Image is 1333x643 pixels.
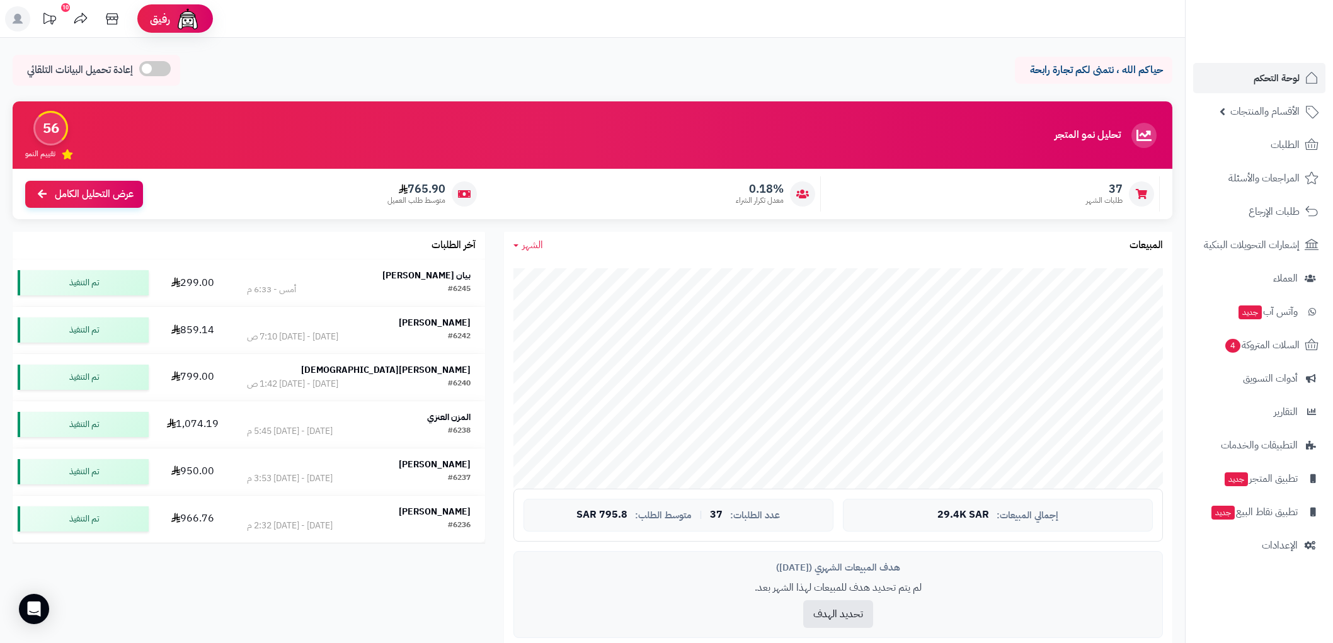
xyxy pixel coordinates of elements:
span: وآتس آب [1237,303,1298,321]
a: طلبات الإرجاع [1193,196,1325,227]
strong: [PERSON_NAME] [399,316,471,329]
span: تطبيق نقاط البيع [1210,503,1298,521]
span: إشعارات التحويلات البنكية [1204,236,1300,254]
div: تم التنفيذ [18,506,149,532]
a: تطبيق المتجرجديد [1193,464,1325,494]
span: جديد [1239,305,1262,319]
span: 4 [1225,339,1240,353]
a: أدوات التسويق [1193,363,1325,394]
strong: [PERSON_NAME] [399,458,471,471]
td: 950.00 [154,448,232,495]
a: عرض التحليل الكامل [25,181,143,208]
span: رفيق [150,11,170,26]
div: 10 [61,3,70,12]
a: الطلبات [1193,130,1325,160]
strong: المزن العنزي [427,411,471,424]
h3: تحليل نمو المتجر [1055,130,1121,141]
span: الشهر [522,237,543,253]
div: [DATE] - [DATE] 3:53 م [247,472,333,485]
span: عرض التحليل الكامل [55,187,134,202]
div: Open Intercom Messenger [19,594,49,624]
a: الإعدادات [1193,530,1325,560]
span: المراجعات والأسئلة [1228,169,1300,187]
span: جديد [1211,506,1235,520]
span: التقارير [1274,403,1298,421]
span: إجمالي المبيعات: [997,510,1058,521]
div: #6245 [448,283,471,296]
a: التطبيقات والخدمات [1193,430,1325,460]
span: معدل تكرار الشراء [736,195,784,206]
img: ai-face.png [175,6,200,31]
div: هدف المبيعات الشهري ([DATE]) [523,561,1153,574]
strong: [PERSON_NAME] [399,505,471,518]
div: [DATE] - [DATE] 2:32 م [247,520,333,532]
div: تم التنفيذ [18,412,149,437]
span: الإعدادات [1262,537,1298,554]
div: [DATE] - [DATE] 7:10 ص [247,331,338,343]
div: [DATE] - [DATE] 1:42 ص [247,378,338,390]
span: 795.8 SAR [576,509,627,521]
div: #6238 [448,425,471,438]
td: 966.76 [154,496,232,542]
strong: [PERSON_NAME][DEMOGRAPHIC_DATA] [301,363,471,377]
p: حياكم الله ، نتمنى لكم تجارة رابحة [1024,63,1163,77]
span: 0.18% [736,182,784,196]
span: الطلبات [1271,136,1300,154]
td: 799.00 [154,354,232,401]
a: المراجعات والأسئلة [1193,163,1325,193]
div: تم التنفيذ [18,317,149,343]
span: متوسط طلب العميل [387,195,445,206]
span: | [699,510,702,520]
div: #6240 [448,378,471,390]
a: لوحة التحكم [1193,63,1325,93]
span: 37 [710,509,723,521]
div: تم التنفيذ [18,459,149,484]
a: العملاء [1193,263,1325,293]
span: إعادة تحميل البيانات التلقائي [27,63,133,77]
span: الأقسام والمنتجات [1230,103,1300,120]
div: #6236 [448,520,471,532]
td: 299.00 [154,259,232,306]
h3: آخر الطلبات [432,240,476,251]
span: جديد [1225,472,1248,486]
h3: المبيعات [1130,240,1163,251]
a: إشعارات التحويلات البنكية [1193,230,1325,260]
span: طلبات الشهر [1086,195,1123,206]
div: تم التنفيذ [18,365,149,390]
div: أمس - 6:33 م [247,283,296,296]
span: أدوات التسويق [1243,370,1298,387]
span: السلات المتروكة [1224,336,1300,354]
span: العملاء [1273,270,1298,287]
td: 1,074.19 [154,401,232,448]
div: [DATE] - [DATE] 5:45 م [247,425,333,438]
td: 859.14 [154,307,232,353]
span: لوحة التحكم [1254,69,1300,87]
span: 29.4K SAR [937,509,989,521]
button: تحديد الهدف [803,600,873,628]
span: 37 [1086,182,1123,196]
span: متوسط الطلب: [635,510,692,521]
span: تقييم النمو [25,149,55,159]
a: التقارير [1193,397,1325,427]
div: تم التنفيذ [18,270,149,295]
a: وآتس آبجديد [1193,297,1325,327]
p: لم يتم تحديد هدف للمبيعات لهذا الشهر بعد. [523,581,1153,595]
span: عدد الطلبات: [730,510,780,521]
span: التطبيقات والخدمات [1221,436,1298,454]
strong: بيان [PERSON_NAME] [382,269,471,282]
a: تطبيق نقاط البيعجديد [1193,497,1325,527]
span: طلبات الإرجاع [1249,203,1300,220]
span: تطبيق المتجر [1223,470,1298,487]
div: #6237 [448,472,471,485]
div: #6242 [448,331,471,343]
span: 765.90 [387,182,445,196]
a: الشهر [513,238,543,253]
a: تحديثات المنصة [33,6,65,35]
a: السلات المتروكة4 [1193,330,1325,360]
